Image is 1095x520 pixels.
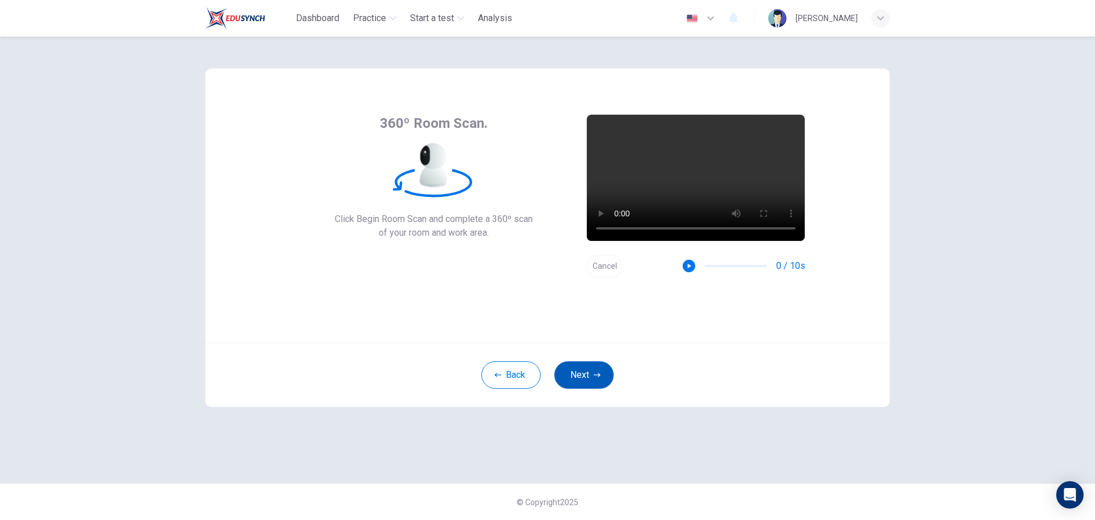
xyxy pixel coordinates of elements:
[481,361,541,389] button: Back
[296,11,339,25] span: Dashboard
[205,7,291,30] a: Train Test logo
[335,212,533,226] span: Click Begin Room Scan and complete a 360º scan
[586,255,623,277] button: Cancel
[685,14,699,23] img: en
[768,9,786,27] img: Profile picture
[348,8,401,29] button: Practice
[410,11,454,25] span: Start a test
[380,114,488,132] span: 360º Room Scan.
[291,8,344,29] button: Dashboard
[205,7,265,30] img: Train Test logo
[473,8,517,29] button: Analysis
[796,11,858,25] div: [PERSON_NAME]
[353,11,386,25] span: Practice
[776,259,805,273] span: 0 / 10s
[478,11,512,25] span: Analysis
[1056,481,1084,509] div: Open Intercom Messenger
[405,8,469,29] button: Start a test
[554,361,614,389] button: Next
[335,226,533,240] span: of your room and work area.
[517,498,578,507] span: © Copyright 2025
